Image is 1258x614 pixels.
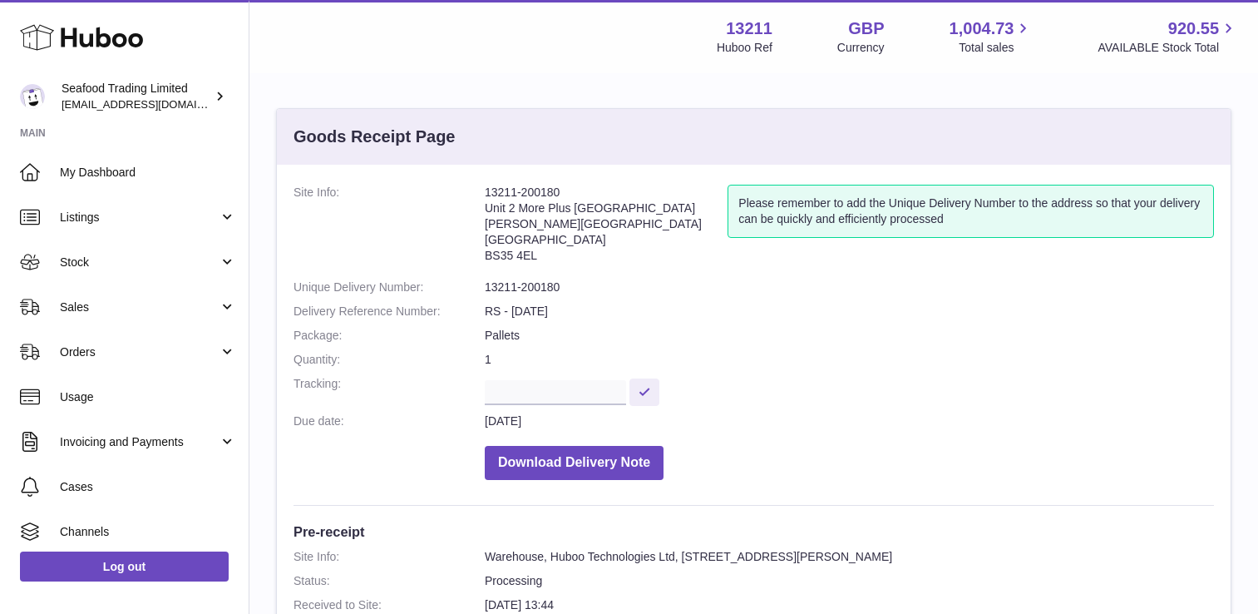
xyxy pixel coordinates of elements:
[485,549,1214,565] dd: Warehouse, Huboo Technologies Ltd, [STREET_ADDRESS][PERSON_NAME]
[485,280,1214,295] dd: 13211-200180
[837,40,885,56] div: Currency
[62,97,244,111] span: [EMAIL_ADDRESS][DOMAIN_NAME]
[60,479,236,495] span: Cases
[1098,40,1238,56] span: AVAILABLE Stock Total
[1098,17,1238,56] a: 920.55 AVAILABLE Stock Total
[60,255,219,270] span: Stock
[485,328,1214,344] dd: Pallets
[62,81,211,112] div: Seafood Trading Limited
[485,413,1214,429] dd: [DATE]
[485,185,728,271] address: 13211-200180 Unit 2 More Plus [GEOGRAPHIC_DATA] [PERSON_NAME][GEOGRAPHIC_DATA] [GEOGRAPHIC_DATA] ...
[294,522,1214,541] h3: Pre-receipt
[1168,17,1219,40] span: 920.55
[60,524,236,540] span: Channels
[485,573,1214,589] dd: Processing
[294,413,485,429] dt: Due date:
[294,549,485,565] dt: Site Info:
[60,210,219,225] span: Listings
[294,304,485,319] dt: Delivery Reference Number:
[294,573,485,589] dt: Status:
[950,17,1034,56] a: 1,004.73 Total sales
[60,344,219,360] span: Orders
[294,376,485,405] dt: Tracking:
[60,434,219,450] span: Invoicing and Payments
[485,304,1214,319] dd: RS - [DATE]
[959,40,1033,56] span: Total sales
[728,185,1214,238] div: Please remember to add the Unique Delivery Number to the address so that your delivery can be qui...
[485,597,1214,613] dd: [DATE] 13:44
[294,597,485,613] dt: Received to Site:
[294,352,485,368] dt: Quantity:
[60,165,236,181] span: My Dashboard
[294,280,485,295] dt: Unique Delivery Number:
[294,328,485,344] dt: Package:
[60,300,219,315] span: Sales
[950,17,1014,40] span: 1,004.73
[848,17,884,40] strong: GBP
[485,446,664,480] button: Download Delivery Note
[294,185,485,271] dt: Site Info:
[485,352,1214,368] dd: 1
[20,552,229,582] a: Log out
[20,84,45,109] img: online@rickstein.com
[60,389,236,405] span: Usage
[717,40,772,56] div: Huboo Ref
[294,126,456,148] h3: Goods Receipt Page
[726,17,772,40] strong: 13211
